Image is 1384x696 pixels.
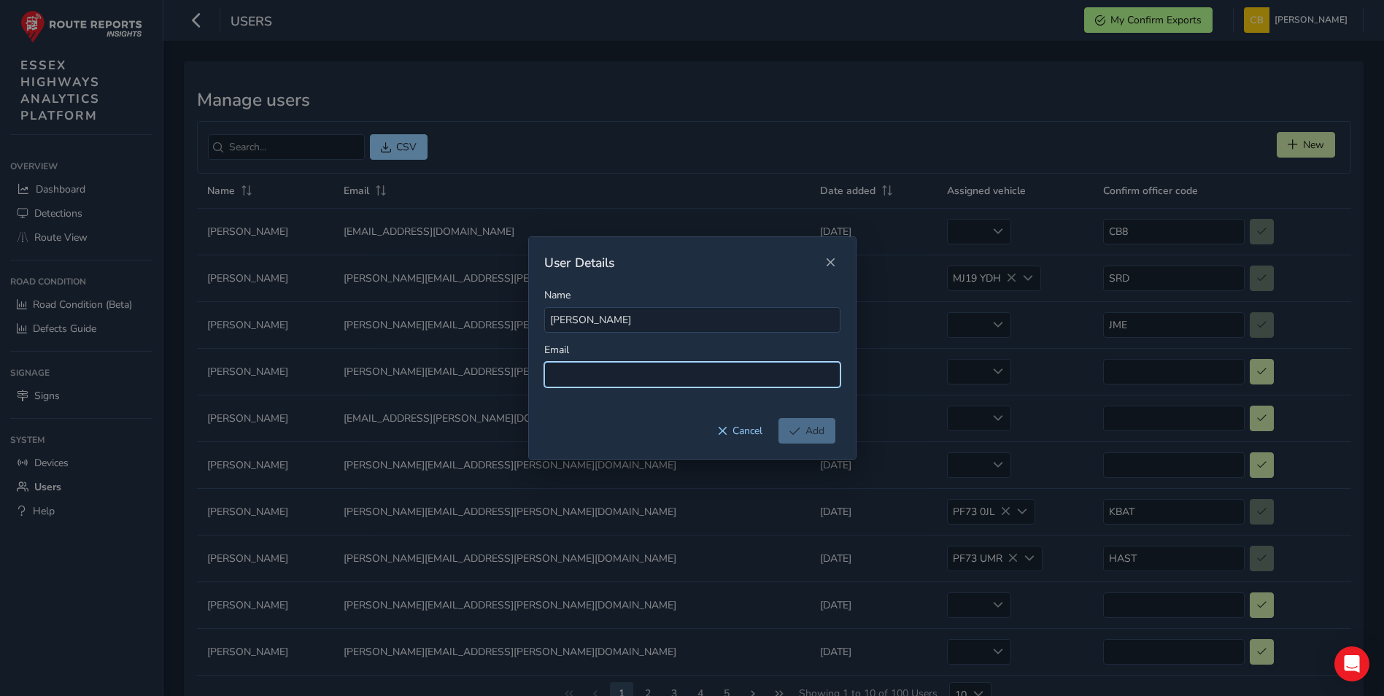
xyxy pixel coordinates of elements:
[1334,646,1369,681] div: Open Intercom Messenger
[732,424,762,438] span: Cancel
[544,288,571,302] label: Name
[706,418,773,444] button: Cancel
[820,252,840,273] button: Close
[544,254,820,271] div: User Details
[544,343,569,357] label: Email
